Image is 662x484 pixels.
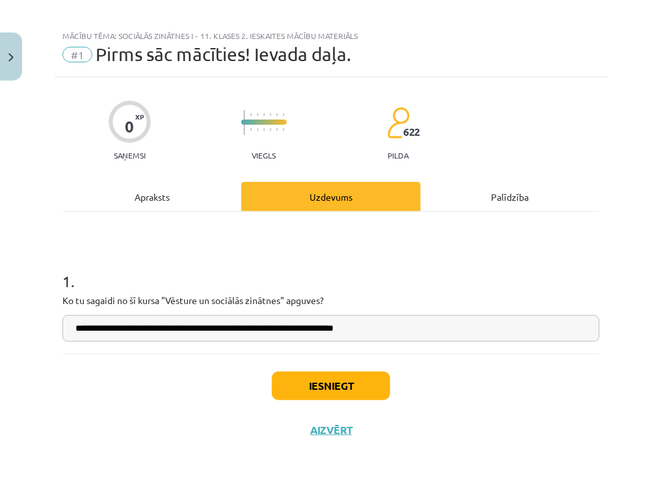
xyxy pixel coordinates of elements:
[62,47,92,62] span: #1
[403,126,421,138] span: 622
[270,128,271,131] img: icon-short-line-57e1e144782c952c97e751825c79c345078a6d821885a25fce030b3d8c18986b.svg
[283,128,284,131] img: icon-short-line-57e1e144782c952c97e751825c79c345078a6d821885a25fce030b3d8c18986b.svg
[241,182,420,211] div: Uzdevums
[421,182,600,211] div: Palīdzība
[283,113,284,116] img: icon-short-line-57e1e144782c952c97e751825c79c345078a6d821885a25fce030b3d8c18986b.svg
[276,128,278,131] img: icon-short-line-57e1e144782c952c97e751825c79c345078a6d821885a25fce030b3d8c18986b.svg
[387,107,410,139] img: students-c634bb4e5e11cddfef0936a35e636f08e4e9abd3cc4e673bd6f9a4125e45ecb1.svg
[272,372,390,400] button: Iesniegt
[250,128,252,131] img: icon-short-line-57e1e144782c952c97e751825c79c345078a6d821885a25fce030b3d8c18986b.svg
[263,113,265,116] img: icon-short-line-57e1e144782c952c97e751825c79c345078a6d821885a25fce030b3d8c18986b.svg
[250,113,252,116] img: icon-short-line-57e1e144782c952c97e751825c79c345078a6d821885a25fce030b3d8c18986b.svg
[306,424,356,437] button: Aizvērt
[244,110,245,135] img: icon-long-line-d9ea69661e0d244f92f715978eff75569469978d946b2353a9bb055b3ed8787d.svg
[109,151,151,160] p: Saņemsi
[8,53,14,62] img: icon-close-lesson-0947bae3869378f0d4975bcd49f059093ad1ed9edebbc8119c70593378902aed.svg
[135,113,144,120] span: XP
[62,249,600,290] h1: 1 .
[62,182,241,211] div: Apraksts
[388,151,408,160] p: pilda
[257,113,258,116] img: icon-short-line-57e1e144782c952c97e751825c79c345078a6d821885a25fce030b3d8c18986b.svg
[62,294,600,307] p: Ko tu sagaidi no šī kursa "Vēsture un sociālās zinātnes" apguves?
[96,44,351,65] span: Pirms sāc mācīties! Ievada daļa.
[257,128,258,131] img: icon-short-line-57e1e144782c952c97e751825c79c345078a6d821885a25fce030b3d8c18986b.svg
[62,31,600,40] div: Mācību tēma: Sociālās zinātnes i - 11. klases 2. ieskaites mācību materiāls
[270,113,271,116] img: icon-short-line-57e1e144782c952c97e751825c79c345078a6d821885a25fce030b3d8c18986b.svg
[252,151,276,160] p: Viegls
[125,118,134,136] div: 0
[276,113,278,116] img: icon-short-line-57e1e144782c952c97e751825c79c345078a6d821885a25fce030b3d8c18986b.svg
[263,128,265,131] img: icon-short-line-57e1e144782c952c97e751825c79c345078a6d821885a25fce030b3d8c18986b.svg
